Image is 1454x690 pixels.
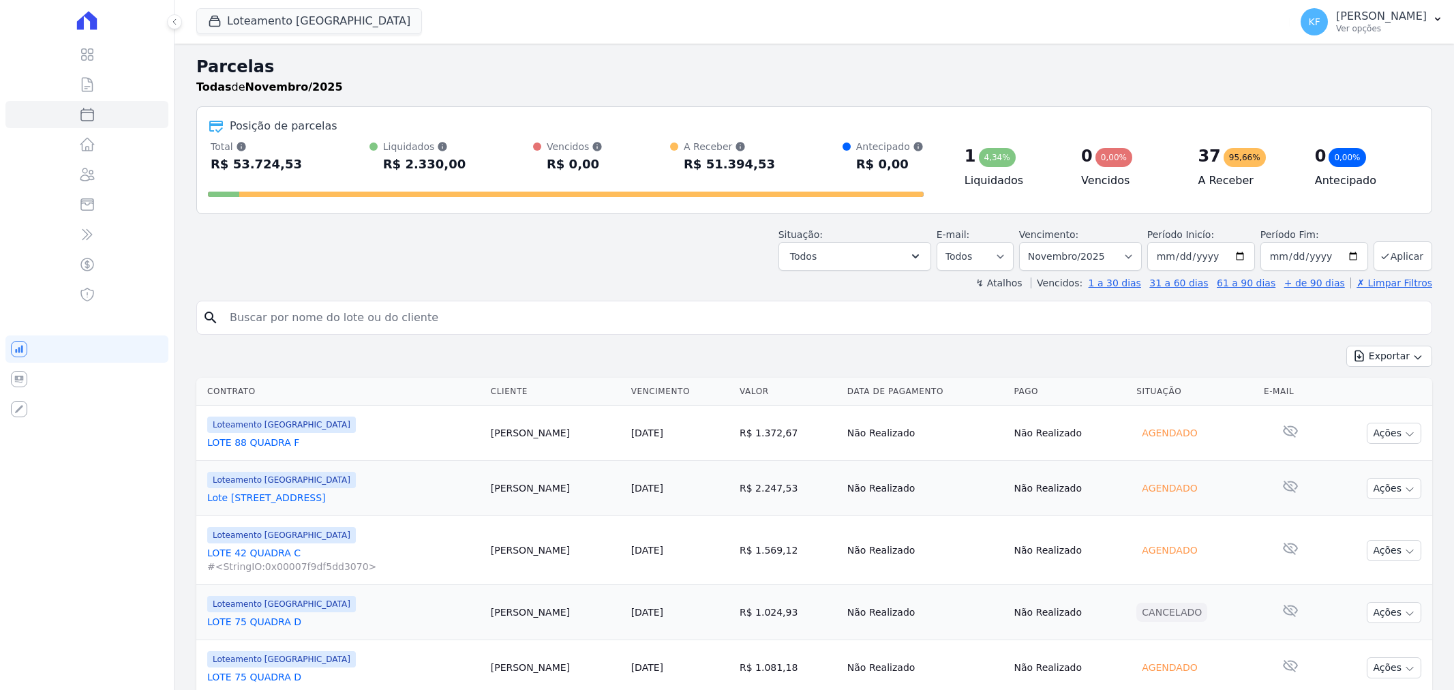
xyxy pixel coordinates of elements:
[631,545,663,556] a: [DATE]
[207,417,356,433] span: Loteamento [GEOGRAPHIC_DATA]
[842,585,1009,640] td: Não Realizado
[547,140,603,153] div: Vencidos
[230,118,337,134] div: Posição de parcelas
[207,615,480,629] a: LOTE 75 QUADRA D
[1336,10,1427,23] p: [PERSON_NAME]
[196,55,1432,79] h2: Parcelas
[631,427,663,438] a: [DATE]
[856,153,924,175] div: R$ 0,00
[207,560,480,573] span: #<StringIO:0x00007f9df5dd3070>
[631,607,663,618] a: [DATE]
[485,461,626,516] td: [PERSON_NAME]
[485,516,626,585] td: [PERSON_NAME]
[778,229,823,240] label: Situação:
[485,585,626,640] td: [PERSON_NAME]
[734,406,842,461] td: R$ 1.372,67
[211,153,302,175] div: R$ 53.724,53
[1136,423,1202,442] div: Agendado
[1346,346,1432,367] button: Exportar
[1136,603,1207,622] div: Cancelado
[631,662,663,673] a: [DATE]
[1258,378,1322,406] th: E-mail
[856,140,924,153] div: Antecipado
[684,140,775,153] div: A Receber
[547,153,603,175] div: R$ 0,00
[1031,277,1082,288] label: Vencidos:
[1081,145,1093,167] div: 0
[1198,172,1292,189] h4: A Receber
[1329,148,1365,167] div: 0,00%
[207,670,480,684] a: LOTE 75 QUADRA D
[1290,3,1454,41] button: KF [PERSON_NAME] Ver opções
[937,229,970,240] label: E-mail:
[965,172,1059,189] h4: Liquidados
[196,80,232,93] strong: Todas
[1284,277,1345,288] a: + de 90 dias
[1315,172,1410,189] h4: Antecipado
[965,145,976,167] div: 1
[485,406,626,461] td: [PERSON_NAME]
[485,378,626,406] th: Cliente
[734,585,842,640] td: R$ 1.024,93
[1131,378,1258,406] th: Situação
[1308,17,1320,27] span: KF
[1224,148,1266,167] div: 95,66%
[1081,172,1176,189] h4: Vencidos
[1089,277,1141,288] a: 1 a 30 dias
[207,436,480,449] a: LOTE 88 QUADRA F
[1336,23,1427,34] p: Ver opções
[778,242,931,271] button: Todos
[207,491,480,505] a: Lote [STREET_ADDRESS]
[383,140,466,153] div: Liquidados
[383,153,466,175] div: R$ 2.330,00
[631,483,663,494] a: [DATE]
[1019,229,1078,240] label: Vencimento:
[979,148,1016,167] div: 4,34%
[1147,229,1214,240] label: Período Inicío:
[842,461,1009,516] td: Não Realizado
[975,277,1022,288] label: ↯ Atalhos
[196,378,485,406] th: Contrato
[1367,657,1421,678] button: Ações
[202,310,219,326] i: search
[790,248,817,265] span: Todos
[1315,145,1327,167] div: 0
[1009,406,1132,461] td: Não Realizado
[1367,423,1421,444] button: Ações
[626,378,734,406] th: Vencimento
[1009,516,1132,585] td: Não Realizado
[245,80,343,93] strong: Novembro/2025
[207,596,356,612] span: Loteamento [GEOGRAPHIC_DATA]
[734,516,842,585] td: R$ 1.569,12
[1198,145,1220,167] div: 37
[222,304,1426,331] input: Buscar por nome do lote ou do cliente
[734,378,842,406] th: Valor
[1136,658,1202,677] div: Agendado
[1149,277,1208,288] a: 31 a 60 dias
[1367,478,1421,499] button: Ações
[1367,540,1421,561] button: Ações
[842,516,1009,585] td: Não Realizado
[1350,277,1432,288] a: ✗ Limpar Filtros
[1374,241,1432,271] button: Aplicar
[211,140,302,153] div: Total
[1095,148,1132,167] div: 0,00%
[207,651,356,667] span: Loteamento [GEOGRAPHIC_DATA]
[1217,277,1275,288] a: 61 a 90 dias
[207,527,356,543] span: Loteamento [GEOGRAPHIC_DATA]
[1009,378,1132,406] th: Pago
[684,153,775,175] div: R$ 51.394,53
[207,546,480,573] a: LOTE 42 QUADRA C#<StringIO:0x00007f9df5dd3070>
[196,8,422,34] button: Loteamento [GEOGRAPHIC_DATA]
[1009,461,1132,516] td: Não Realizado
[734,461,842,516] td: R$ 2.247,53
[1136,479,1202,498] div: Agendado
[1009,585,1132,640] td: Não Realizado
[207,472,356,488] span: Loteamento [GEOGRAPHIC_DATA]
[196,79,343,95] p: de
[1136,541,1202,560] div: Agendado
[1260,228,1368,242] label: Período Fim:
[1367,602,1421,623] button: Ações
